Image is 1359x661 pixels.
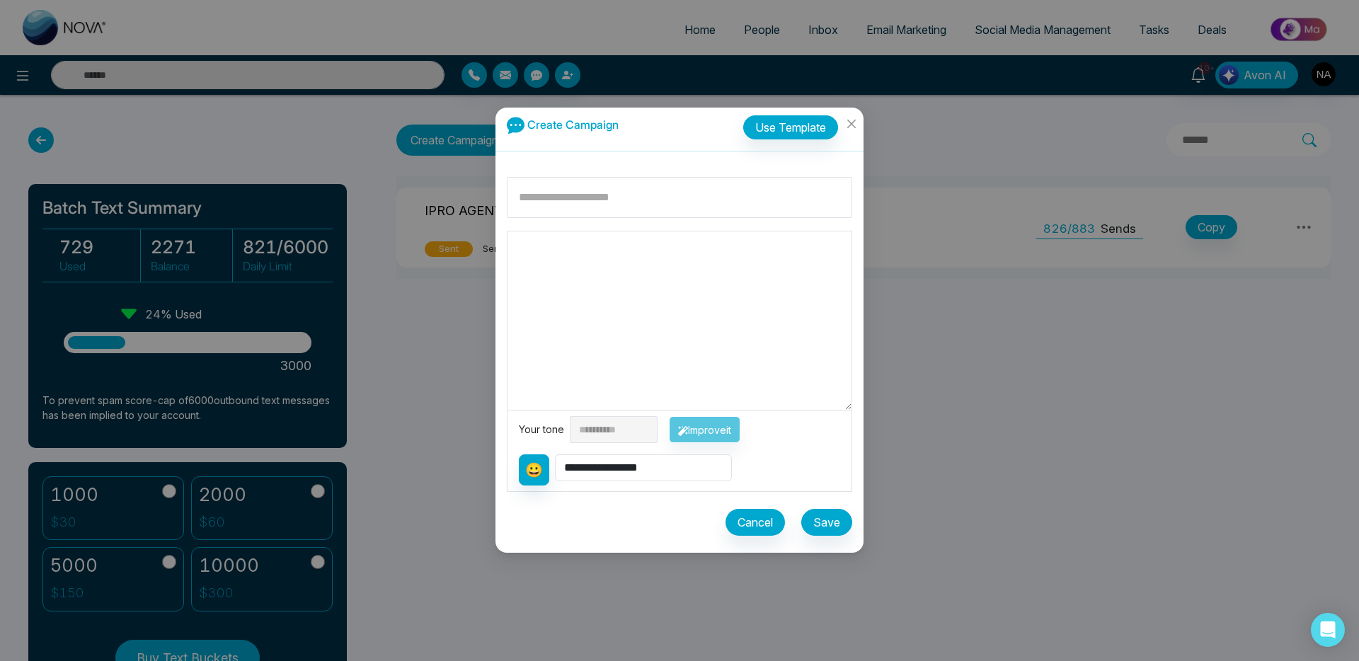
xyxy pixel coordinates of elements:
div: Open Intercom Messenger [1311,613,1345,647]
button: 😀 [519,455,549,486]
button: Use Template [743,116,838,140]
span: Create Campaign [527,117,619,132]
span: close [846,118,857,130]
button: Cancel [726,510,785,536]
button: Close [839,108,864,146]
div: Your tone [519,423,570,438]
button: Save [801,510,852,536]
a: Use Template [743,109,852,140]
